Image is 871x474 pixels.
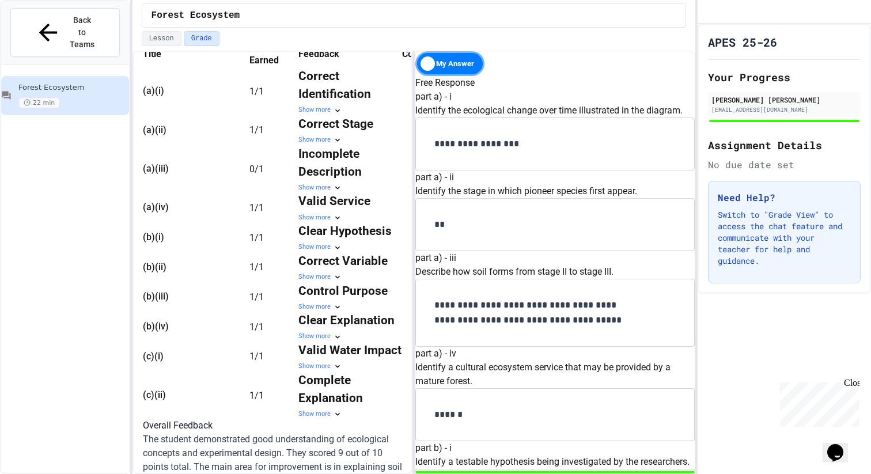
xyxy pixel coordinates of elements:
[298,69,371,101] strong: Correct Identification
[298,183,402,193] div: Show more
[298,117,373,131] strong: Correct Stage
[10,8,120,57] button: Back to Teams
[249,351,255,362] span: 1
[298,48,339,59] span: Feedback
[415,184,695,198] p: Identify the stage in which pioneer species first appear.
[298,213,402,223] div: Show more
[255,232,264,242] span: / 1
[415,361,695,388] p: Identify a cultural ecosystem service that may be provided by a mature forest.
[255,291,264,302] span: / 1
[415,104,695,117] p: Identify the ecological change over time illustrated in the diagram.
[255,351,264,362] span: / 1
[298,362,402,371] div: Show more
[402,48,434,59] span: Contest
[143,290,229,304] div: (b)(iii)
[255,163,264,174] span: / 1
[823,428,859,462] iframe: chat widget
[142,31,181,46] button: Lesson
[249,40,298,67] span: Points Earned
[69,14,96,51] span: Back to Teams
[184,31,219,46] button: Grade
[143,230,229,244] div: (b)(i)
[298,284,388,298] strong: Control Purpose
[249,124,255,135] span: 1
[415,265,695,279] p: Describe how soil forms from stage II to stage III.
[298,224,392,238] strong: Clear Hypothesis
[255,124,264,135] span: / 1
[143,388,229,402] div: (c)(ii)
[415,455,695,469] p: Identify a testable hypothesis being investigated by the researchers.
[415,76,695,90] h6: Free Response
[708,158,861,172] div: No due date set
[298,194,370,208] strong: Valid Service
[298,343,402,357] strong: Valid Water Impact
[298,242,402,252] div: Show more
[298,254,388,268] strong: Correct Variable
[415,90,695,104] h6: part a) - i
[18,83,127,93] span: Forest Ecosystem
[255,86,264,97] span: / 1
[718,209,851,267] p: Switch to "Grade View" to access the chat feature and communicate with your teacher for help and ...
[249,163,255,174] span: 0
[143,48,161,59] span: Title
[143,350,229,363] div: (c)(i)
[718,191,851,204] h3: Need Help?
[711,105,857,114] div: [EMAIL_ADDRESS][DOMAIN_NAME]
[143,320,229,333] div: (b)(iv)
[143,123,229,137] div: (a)(ii)
[708,137,861,153] h2: Assignment Details
[143,162,229,176] div: (a)(iii)
[249,389,255,400] span: 1
[255,202,264,213] span: / 1
[415,251,695,265] h6: part a) - iii
[298,302,402,312] div: Show more
[298,332,402,342] div: Show more
[5,5,79,73] div: Chat with us now!Close
[143,260,229,274] div: (b)(ii)
[415,170,695,184] h6: part a) - ii
[708,34,777,50] h1: APES 25-26
[298,313,395,327] strong: Clear Explanation
[298,373,363,405] strong: Complete Explanation
[249,202,255,213] span: 1
[711,94,857,105] div: [PERSON_NAME] [PERSON_NAME]
[18,97,60,108] span: 22 min
[415,441,695,455] h6: part b) - i
[249,232,255,242] span: 1
[249,86,255,97] span: 1
[298,409,402,419] div: Show more
[249,291,255,302] span: 1
[298,135,402,145] div: Show more
[298,147,362,179] strong: Incomplete Description
[249,321,255,332] span: 1
[255,389,264,400] span: / 1
[298,105,402,115] div: Show more
[298,272,402,282] div: Show more
[143,84,229,98] div: (a)(i)
[255,261,264,272] span: / 1
[775,378,859,427] iframe: chat widget
[415,347,695,361] h6: part a) - iv
[143,200,229,214] div: (a)(iv)
[143,419,403,433] h6: Overall Feedback
[708,69,861,85] h2: Your Progress
[152,9,240,22] span: Forest Ecosystem
[249,261,255,272] span: 1
[255,321,264,332] span: / 1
